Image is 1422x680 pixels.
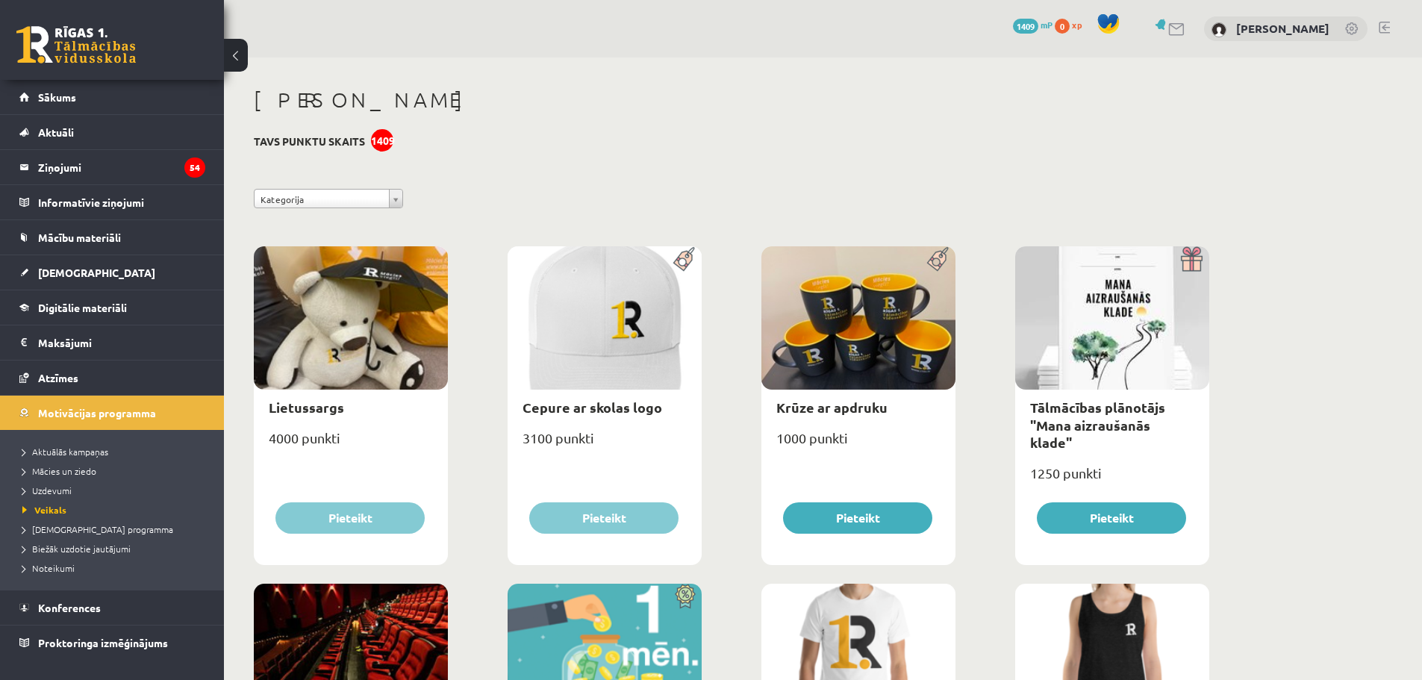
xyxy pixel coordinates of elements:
[508,425,702,463] div: 3100 punkti
[22,465,96,477] span: Mācies un ziedo
[19,115,205,149] a: Aktuāli
[1015,461,1209,498] div: 1250 punkti
[38,266,155,279] span: [DEMOGRAPHIC_DATA]
[668,246,702,272] img: Populāra prece
[22,523,173,535] span: [DEMOGRAPHIC_DATA] programma
[38,90,76,104] span: Sākums
[1030,399,1165,451] a: Tālmācības plānotājs "Mana aizraušanās klade"
[38,371,78,384] span: Atzīmes
[783,502,932,534] button: Pieteikt
[22,561,209,575] a: Noteikumi
[261,190,383,209] span: Kategorija
[38,325,205,360] legend: Maksājumi
[1176,246,1209,272] img: Dāvana ar pārsteigumu
[22,543,131,555] span: Biežāk uzdotie jautājumi
[1072,19,1082,31] span: xp
[1041,19,1053,31] span: mP
[776,399,888,416] a: Krūze ar apdruku
[16,26,136,63] a: Rīgas 1. Tālmācības vidusskola
[19,80,205,114] a: Sākums
[22,562,75,574] span: Noteikumi
[371,129,393,152] div: 1409
[529,502,679,534] button: Pieteikt
[22,503,209,517] a: Veikals
[22,446,108,458] span: Aktuālās kampaņas
[269,399,344,416] a: Lietussargs
[38,125,74,139] span: Aktuāli
[38,231,121,244] span: Mācību materiāli
[19,290,205,325] a: Digitālie materiāli
[1211,22,1226,37] img: Viktorija Vargušenko
[38,636,168,649] span: Proktoringa izmēģinājums
[19,255,205,290] a: [DEMOGRAPHIC_DATA]
[19,325,205,360] a: Maksājumi
[254,135,365,148] h3: Tavs punktu skaits
[19,590,205,625] a: Konferences
[254,425,448,463] div: 4000 punkti
[1055,19,1089,31] a: 0 xp
[22,542,209,555] a: Biežāk uzdotie jautājumi
[254,87,1209,113] h1: [PERSON_NAME]
[22,445,209,458] a: Aktuālās kampaņas
[22,464,209,478] a: Mācies un ziedo
[22,523,209,536] a: [DEMOGRAPHIC_DATA] programma
[1013,19,1053,31] a: 1409 mP
[275,502,425,534] button: Pieteikt
[38,301,127,314] span: Digitālie materiāli
[1037,502,1186,534] button: Pieteikt
[38,601,101,614] span: Konferences
[38,150,205,184] legend: Ziņojumi
[22,484,72,496] span: Uzdevumi
[1013,19,1038,34] span: 1409
[22,504,66,516] span: Veikals
[38,185,205,219] legend: Informatīvie ziņojumi
[1236,21,1329,36] a: [PERSON_NAME]
[38,406,156,419] span: Motivācijas programma
[922,246,955,272] img: Populāra prece
[19,150,205,184] a: Ziņojumi54
[19,220,205,255] a: Mācību materiāli
[668,584,702,609] img: Atlaide
[254,189,403,208] a: Kategorija
[761,425,955,463] div: 1000 punkti
[184,157,205,178] i: 54
[19,185,205,219] a: Informatīvie ziņojumi
[19,361,205,395] a: Atzīmes
[19,626,205,660] a: Proktoringa izmēģinājums
[19,396,205,430] a: Motivācijas programma
[1055,19,1070,34] span: 0
[22,484,209,497] a: Uzdevumi
[523,399,662,416] a: Cepure ar skolas logo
